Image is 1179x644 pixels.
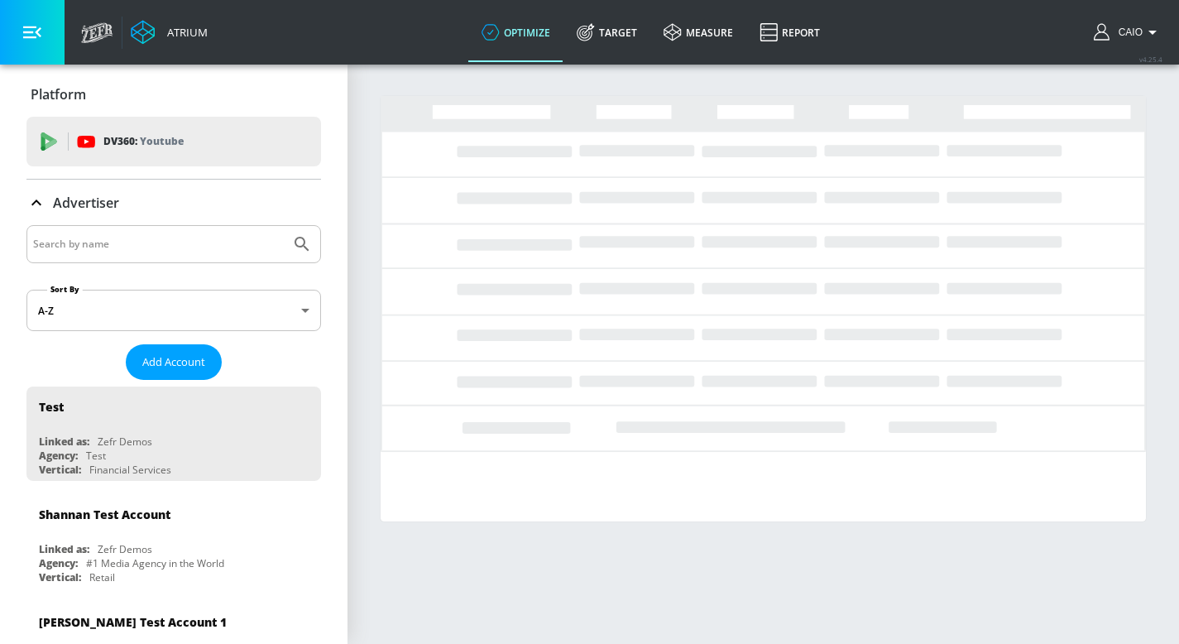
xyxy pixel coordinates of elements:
input: Search by name [33,233,284,255]
div: A-Z [26,290,321,331]
p: Platform [31,85,86,103]
div: TestLinked as:Zefr DemosAgency:TestVertical:Financial Services [26,387,321,481]
div: Shannan Test AccountLinked as:Zefr DemosAgency:#1 Media Agency in the WorldVertical:Retail [26,494,321,589]
div: #1 Media Agency in the World [86,556,224,570]
div: Vertical: [39,570,81,584]
div: Zefr Demos [98,542,152,556]
span: Add Account [142,353,205,372]
div: Linked as: [39,542,89,556]
button: Caio [1094,22,1162,42]
div: Agency: [39,556,78,570]
p: Youtube [140,132,184,150]
div: Atrium [161,25,208,40]
div: Test [86,449,106,463]
div: Platform [26,71,321,118]
a: Report [746,2,833,62]
div: Financial Services [89,463,171,477]
div: DV360: Youtube [26,117,321,166]
p: DV360: [103,132,184,151]
div: Zefr Demos [98,435,152,449]
div: Retail [89,570,115,584]
div: Vertical: [39,463,81,477]
a: Target [563,2,650,62]
div: Agency: [39,449,78,463]
a: optimize [468,2,563,62]
label: Sort By [47,284,83,295]
p: Advertiser [53,194,119,212]
div: Shannan Test Account [39,507,170,522]
div: [PERSON_NAME] Test Account 1 [39,614,227,630]
div: Test [39,399,64,415]
span: login as: caio.bulgarelli@zefr.com [1112,26,1143,38]
a: measure [650,2,746,62]
a: Atrium [131,20,208,45]
span: v 4.25.4 [1139,55,1162,64]
div: Advertiser [26,180,321,226]
div: Linked as: [39,435,89,449]
button: Add Account [126,344,222,380]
